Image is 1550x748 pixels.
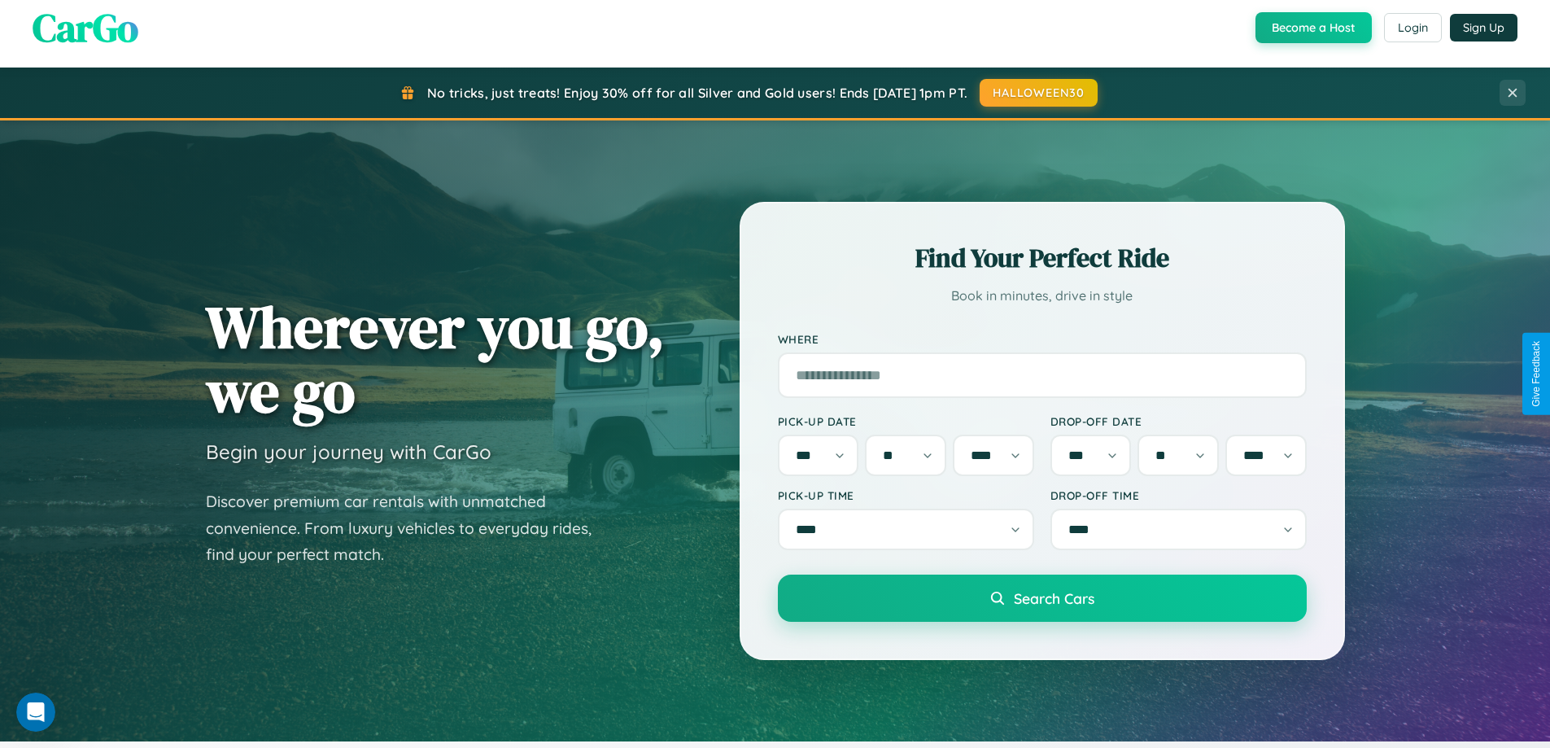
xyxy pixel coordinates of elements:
label: Pick-up Date [778,414,1034,428]
p: Discover premium car rentals with unmatched convenience. From luxury vehicles to everyday rides, ... [206,488,613,568]
button: Login [1384,13,1442,42]
label: Pick-up Time [778,488,1034,502]
p: Book in minutes, drive in style [778,284,1307,308]
span: Search Cars [1014,589,1094,607]
button: Search Cars [778,575,1307,622]
label: Where [778,332,1307,346]
button: HALLOWEEN30 [980,79,1098,107]
label: Drop-off Date [1050,414,1307,428]
span: CarGo [33,1,138,55]
h2: Find Your Perfect Ride [778,240,1307,276]
div: Give Feedback [1530,341,1542,407]
label: Drop-off Time [1050,488,1307,502]
button: Sign Up [1450,14,1517,42]
iframe: Intercom live chat [16,693,55,732]
h3: Begin your journey with CarGo [206,440,491,464]
button: Become a Host [1255,12,1372,43]
span: No tricks, just treats! Enjoy 30% off for all Silver and Gold users! Ends [DATE] 1pm PT. [427,85,967,101]
h1: Wherever you go, we go [206,295,665,423]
